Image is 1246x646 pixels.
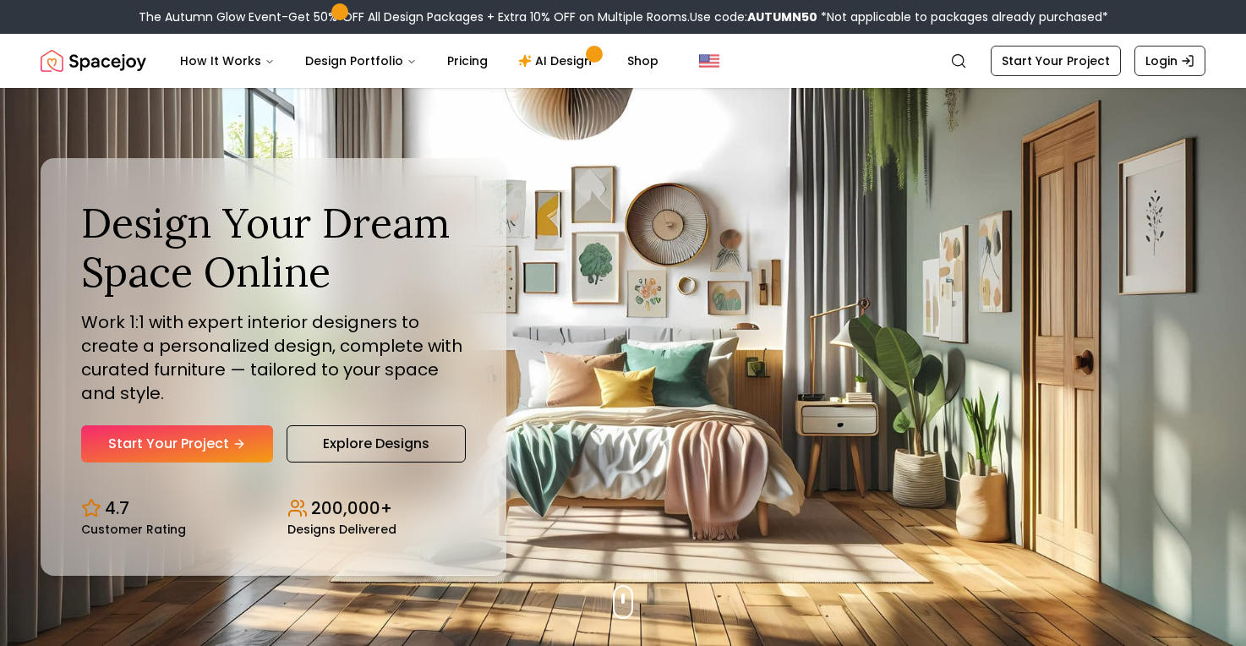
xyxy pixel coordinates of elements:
[81,425,273,463] a: Start Your Project
[311,496,392,520] p: 200,000+
[81,523,186,535] small: Customer Rating
[690,8,817,25] span: Use code:
[41,44,146,78] a: Spacejoy
[41,44,146,78] img: Spacejoy Logo
[292,44,430,78] button: Design Portfolio
[105,496,129,520] p: 4.7
[1134,46,1205,76] a: Login
[41,34,1205,88] nav: Global
[287,425,466,463] a: Explore Designs
[167,44,288,78] button: How It Works
[747,8,817,25] b: AUTUMN50
[699,51,719,71] img: United States
[434,44,501,78] a: Pricing
[81,199,466,296] h1: Design Your Dream Space Online
[505,44,610,78] a: AI Design
[287,523,396,535] small: Designs Delivered
[81,310,466,405] p: Work 1:1 with expert interior designers to create a personalized design, complete with curated fu...
[817,8,1108,25] span: *Not applicable to packages already purchased*
[167,44,672,78] nav: Main
[81,483,466,535] div: Design stats
[614,44,672,78] a: Shop
[991,46,1121,76] a: Start Your Project
[139,8,1108,25] div: The Autumn Glow Event-Get 50% OFF All Design Packages + Extra 10% OFF on Multiple Rooms.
